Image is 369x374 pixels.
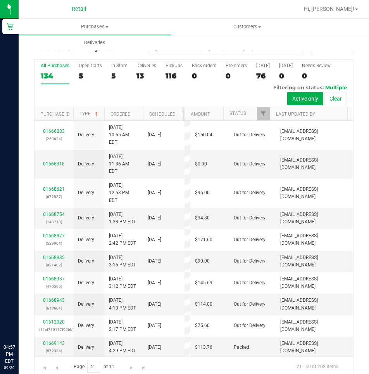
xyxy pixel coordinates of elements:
span: Delivery [78,279,94,287]
span: [EMAIL_ADDRESS][DOMAIN_NAME] [280,340,348,355]
span: $145.69 [195,279,212,287]
span: [EMAIL_ADDRESS][DOMAIN_NAME] [280,186,348,200]
div: [DATE] [279,63,293,68]
span: Retail [72,6,86,12]
span: $75.60 [195,322,210,329]
div: 0 [226,71,247,80]
div: 0 [279,71,293,80]
a: 01612020 [43,319,65,325]
span: [DATE] 2:42 PM EDT [109,232,136,247]
h3: Purchase Summary: [34,45,141,52]
th: Address [183,107,184,121]
a: Type [79,111,100,117]
span: Out for Delivery [234,301,266,308]
a: 01668937 [43,276,65,282]
p: (921402) [39,261,69,269]
a: Ordered [110,111,131,117]
span: Delivery [78,214,94,222]
span: $90.00 [195,257,210,265]
p: (11ef710117f90bb2) [39,326,69,333]
a: Go to the first page [39,361,50,371]
span: Filtering on status: [273,84,324,90]
span: [DATE] [148,301,161,308]
a: 01668943 [43,297,65,303]
a: Customers [171,19,323,35]
iframe: Resource center [8,312,31,335]
span: Customers [171,23,323,30]
div: 13 [136,71,156,80]
span: $0.00 [195,160,207,168]
span: $96.00 [195,189,210,197]
span: [DATE] [148,160,161,168]
div: Back-orders [192,63,216,68]
a: Status [229,111,246,116]
span: [DATE] 4:29 PM EDT [109,340,136,355]
span: [DATE] 10:55 AM EDT [109,124,138,146]
span: [EMAIL_ADDRESS][DOMAIN_NAME] [280,157,348,171]
div: All Purchases [41,63,69,68]
p: (470590) [39,283,69,290]
span: Multiple [325,84,347,90]
div: 5 [111,71,127,80]
span: [DATE] 2:17 PM EDT [109,318,136,333]
span: [DATE] [148,344,161,351]
span: Delivery [78,236,94,244]
div: Open Carts [79,63,102,68]
span: [DATE] [148,279,161,287]
span: [DATE] [148,322,161,329]
div: 0 [192,71,216,80]
p: (148713) [39,218,69,226]
div: 5 [79,71,102,80]
span: $113.76 [195,344,212,351]
a: Purchase ID [40,111,70,117]
span: [DATE] 1:33 PM EDT [109,211,136,226]
span: Delivery [78,257,94,265]
span: [EMAIL_ADDRESS][DOMAIN_NAME] [280,254,348,269]
span: [EMAIL_ADDRESS][DOMAIN_NAME] [280,318,348,333]
a: Last Updated By [276,111,315,117]
a: 01668621 [43,186,65,192]
span: [DATE] 11:36 AM EDT [109,153,138,176]
p: 09/20 [3,365,15,371]
span: $171.60 [195,236,212,244]
input: 2 [87,361,101,373]
div: PickUps [166,63,183,68]
button: Active only [287,92,323,105]
p: (552334) [39,347,69,355]
span: Delivery [78,189,94,197]
inline-svg: Retail [6,23,14,30]
span: Delivery [78,160,94,168]
span: [EMAIL_ADDRESS][DOMAIN_NAME] [280,297,348,311]
a: 01669143 [43,341,65,346]
span: Out for Delivery [234,257,266,265]
span: [DATE] 3:12 PM EDT [109,275,136,290]
span: Delivery [78,344,94,351]
a: 01666318 [43,161,65,167]
div: 116 [166,71,183,80]
p: (672857) [39,193,69,200]
a: Go to the last page [138,361,149,371]
div: In Store [111,63,127,68]
span: Out for Delivery [234,160,266,168]
p: (529904) [39,240,69,247]
div: 76 [256,71,270,80]
span: $150.04 [195,131,212,139]
span: [DATE] [148,257,161,265]
span: [DATE] 12:53 PM EDT [109,182,138,204]
p: 04:57 PM EDT [3,344,15,365]
span: Out for Delivery [234,214,266,222]
span: Packed [234,344,249,351]
a: Go to the next page [126,361,137,371]
span: Out for Delivery [234,322,266,329]
span: Page of 11 [67,361,121,373]
a: 01668877 [43,233,65,238]
div: 134 [41,71,69,80]
span: Delivery [78,301,94,308]
div: Needs Review [302,63,331,68]
span: $114.00 [195,301,212,308]
p: (260624) [39,135,69,143]
a: 01668935 [43,255,65,260]
span: [DATE] 3:15 PM EDT [109,254,136,269]
span: 21 - 40 of 208 items [290,361,345,372]
span: [DATE] [148,189,161,197]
